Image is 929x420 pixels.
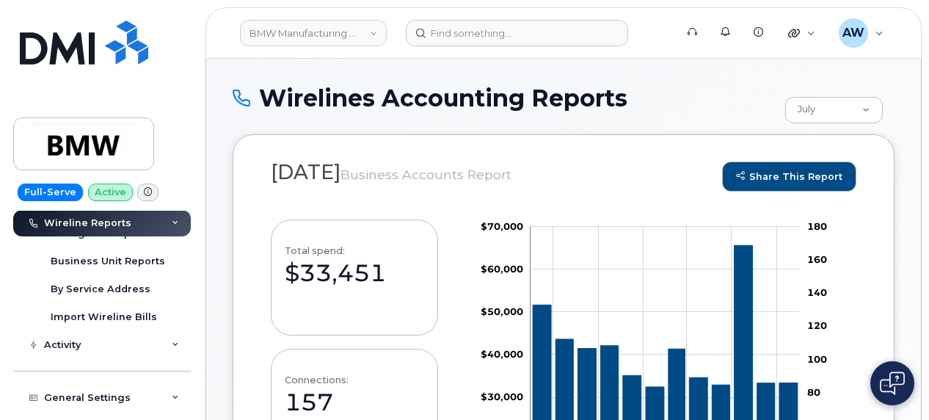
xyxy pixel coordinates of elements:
[233,85,778,111] h1: Wirelines Accounting Reports
[285,374,349,385] div: Connections:
[285,385,333,419] div: 157
[807,253,827,265] tspan: 160
[880,372,905,395] img: Open chat
[481,220,523,232] tspan: $70,000
[271,162,856,184] h2: [DATE]
[340,167,511,182] small: Business Accounts Report
[807,319,827,331] tspan: 120
[481,305,523,317] tspan: $50,000
[481,220,523,232] g: $0
[481,391,523,402] tspan: $30,000
[481,263,523,275] g: $0
[736,171,842,182] span: share this report
[807,286,827,298] tspan: 140
[481,348,523,360] tspan: $40,000
[481,391,523,402] g: $0
[807,352,827,364] tspan: 100
[481,305,523,317] g: $0
[285,245,345,256] div: Total spend:
[722,162,856,192] a: share this report
[481,348,523,360] g: $0
[285,256,386,290] div: $33,451
[807,386,820,398] tspan: 80
[481,263,523,275] tspan: $60,000
[807,220,827,232] tspan: 180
